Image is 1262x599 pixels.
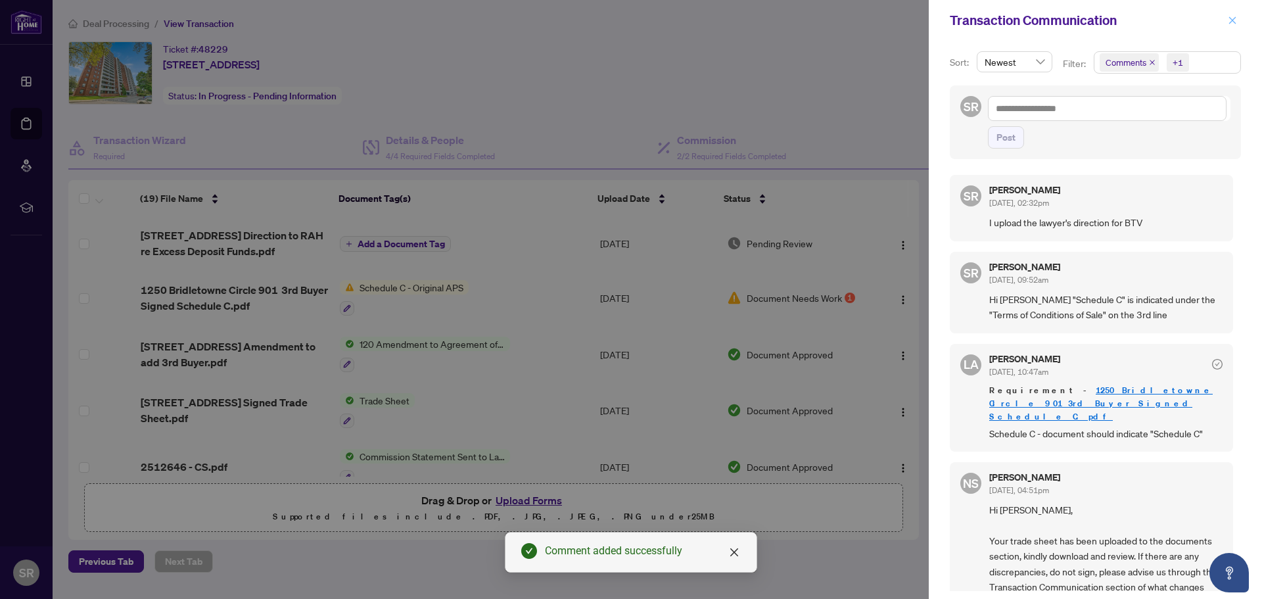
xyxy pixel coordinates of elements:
p: Sort: [950,55,971,70]
h5: [PERSON_NAME] [989,473,1060,482]
span: Hi [PERSON_NAME] "Schedule C" is indicated under the "Terms of Conditions of Sale" on the 3rd line [989,292,1223,323]
div: Comment added successfully [545,543,741,559]
span: SR [964,97,979,116]
span: Schedule C - document should indicate "Schedule C" [989,426,1223,441]
h5: [PERSON_NAME] [989,262,1060,272]
span: Newest [985,52,1044,72]
span: NS [963,474,979,492]
span: [DATE], 04:51pm [989,485,1049,495]
a: Close [727,545,741,560]
h5: [PERSON_NAME] [989,185,1060,195]
span: Requirement - [989,384,1223,423]
button: Open asap [1209,553,1249,592]
span: check-circle [1212,359,1223,370]
span: [DATE], 02:32pm [989,198,1049,208]
span: close [1228,16,1237,25]
span: SR [964,187,979,205]
span: [DATE], 09:52am [989,275,1048,285]
span: check-circle [521,543,537,559]
h5: [PERSON_NAME] [989,354,1060,364]
span: I upload the lawyer's direction for BTV [989,215,1223,230]
span: [DATE], 10:47am [989,367,1048,377]
span: Comments [1100,53,1159,72]
a: 1250 Bridletowne Circle 901 3rd Buyer Signed Schedule C.pdf [989,385,1213,422]
span: close [729,547,739,558]
span: Comments [1106,56,1146,69]
span: LA [964,355,979,373]
p: Filter: [1063,57,1088,71]
button: Post [988,126,1024,149]
div: +1 [1173,56,1183,69]
span: SR [964,264,979,282]
div: Transaction Communication [950,11,1224,30]
span: close [1149,59,1156,66]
